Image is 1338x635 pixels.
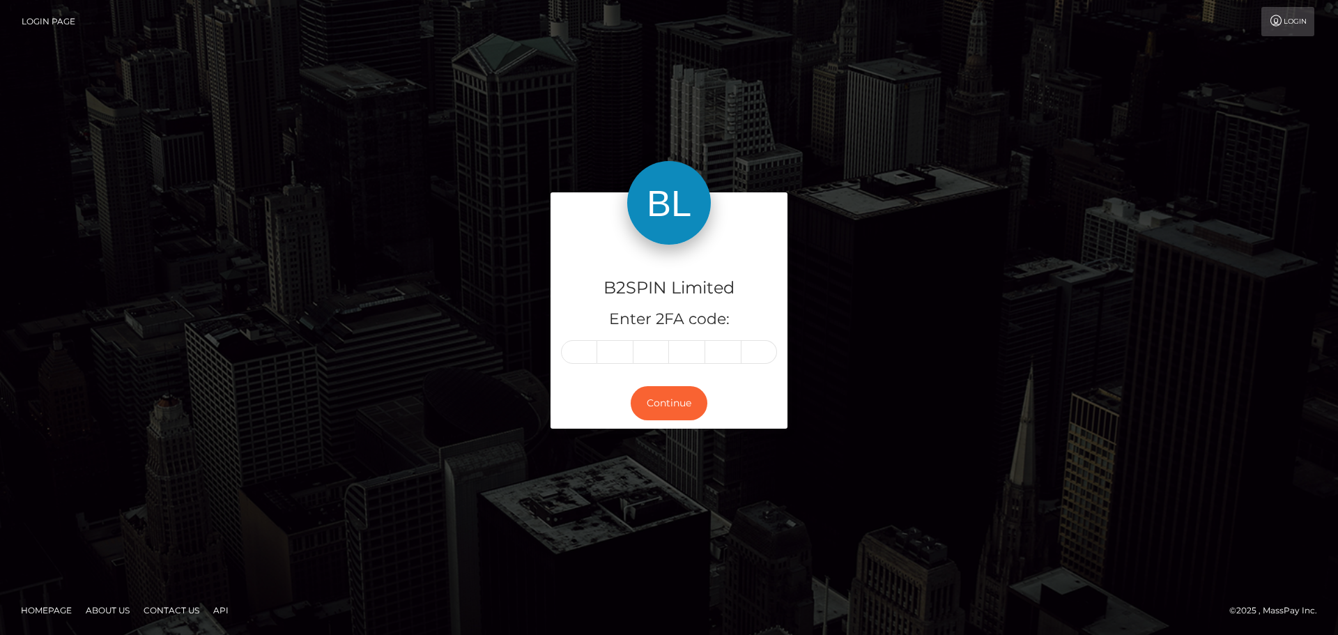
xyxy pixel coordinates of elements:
[80,599,135,621] a: About Us
[561,309,777,330] h5: Enter 2FA code:
[22,7,75,36] a: Login Page
[138,599,205,621] a: Contact Us
[561,276,777,300] h4: B2SPIN Limited
[627,161,711,245] img: B2SPIN Limited
[631,386,707,420] button: Continue
[208,599,234,621] a: API
[1229,603,1328,618] div: © 2025 , MassPay Inc.
[1261,7,1314,36] a: Login
[15,599,77,621] a: Homepage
